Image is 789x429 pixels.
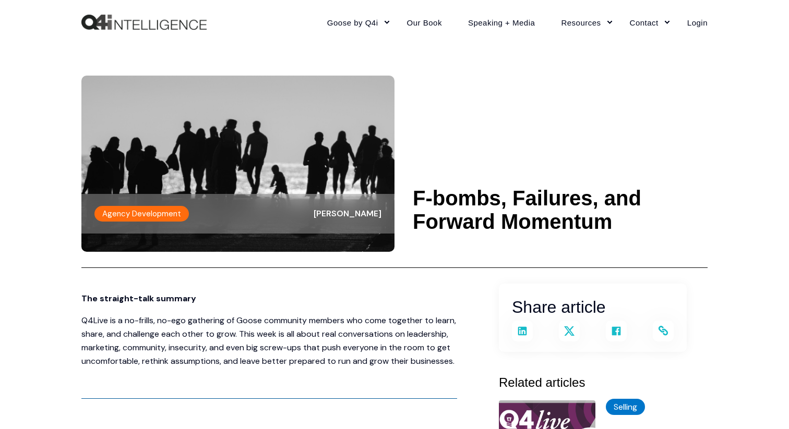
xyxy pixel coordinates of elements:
[81,76,394,252] img: The idea and concept of community. A group of people in a silhouette.
[81,15,207,30] img: Q4intelligence, LLC logo
[81,293,196,304] span: The straight-talk summary
[81,15,207,30] a: Back to Home
[737,379,789,429] iframe: Chat Widget
[499,373,708,393] h3: Related articles
[413,187,708,234] h1: F-bombs, Failures, and Forward Momentum
[606,399,645,415] label: Selling
[81,315,456,366] span: Q4Live is a no-frills, no-ego gathering of Goose community members who come together to learn, sh...
[512,294,674,321] h3: Share article
[314,208,381,219] span: [PERSON_NAME]
[94,206,189,222] label: Agency Development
